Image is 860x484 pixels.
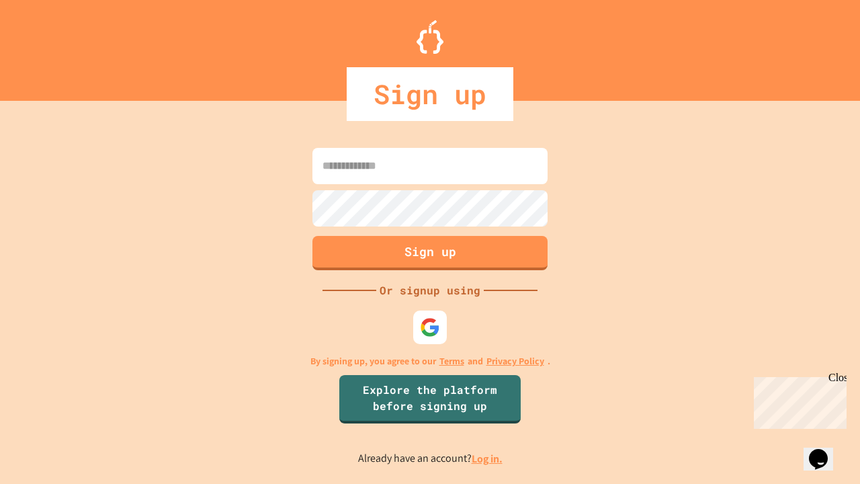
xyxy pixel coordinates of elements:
[5,5,93,85] div: Chat with us now!Close
[486,354,544,368] a: Privacy Policy
[417,20,443,54] img: Logo.svg
[347,67,513,121] div: Sign up
[310,354,550,368] p: By signing up, you agree to our and .
[748,372,847,429] iframe: chat widget
[358,450,503,467] p: Already have an account?
[376,282,484,298] div: Or signup using
[804,430,847,471] iframe: chat widget
[312,236,548,270] button: Sign up
[472,452,503,466] a: Log in.
[420,317,440,337] img: google-icon.svg
[439,354,464,368] a: Terms
[339,375,521,424] a: Explore the platform before signing up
